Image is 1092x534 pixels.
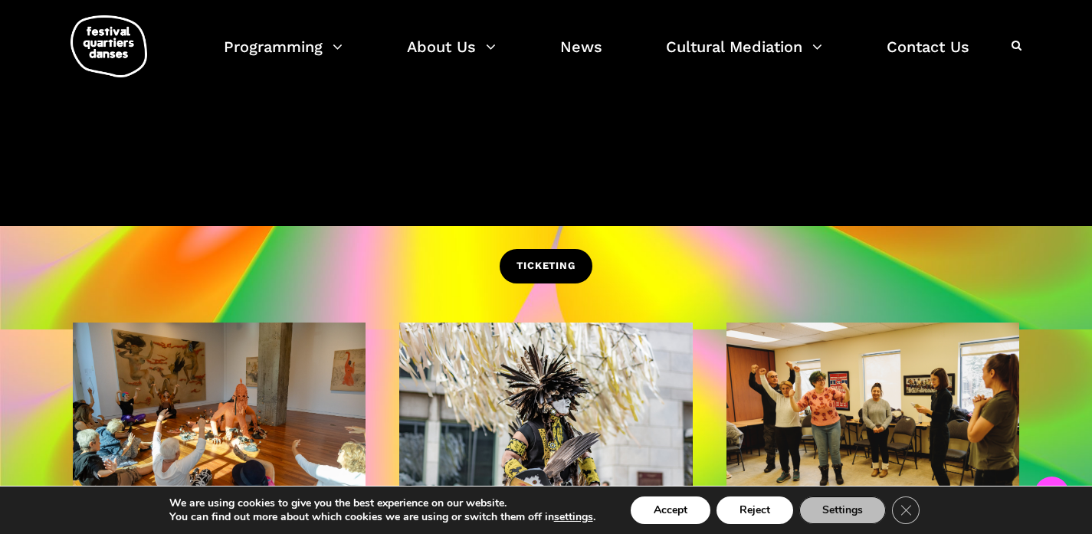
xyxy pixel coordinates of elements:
[169,510,595,524] p: You can find out more about which cookies we are using or switch them off in .
[73,323,366,518] img: 20240905-9595
[169,496,595,510] p: We are using cookies to give you the best experience on our website.
[71,15,147,77] img: logo-fqd-med
[717,496,793,524] button: Reject
[726,323,1020,518] img: CARI, 8 mars 2023-209
[224,34,343,79] a: Programming
[631,496,710,524] button: Accept
[666,34,822,79] a: Cultural Mediation
[887,34,969,79] a: Contact Us
[516,258,575,274] span: TICKETING
[560,34,602,79] a: News
[399,323,693,518] img: R Barbara Diabo 11 crédit Romain Lorraine (30)
[799,496,886,524] button: Settings
[892,496,920,524] button: Close GDPR Cookie Banner
[407,34,496,79] a: About Us
[500,249,592,283] a: TICKETING
[554,510,593,524] button: settings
